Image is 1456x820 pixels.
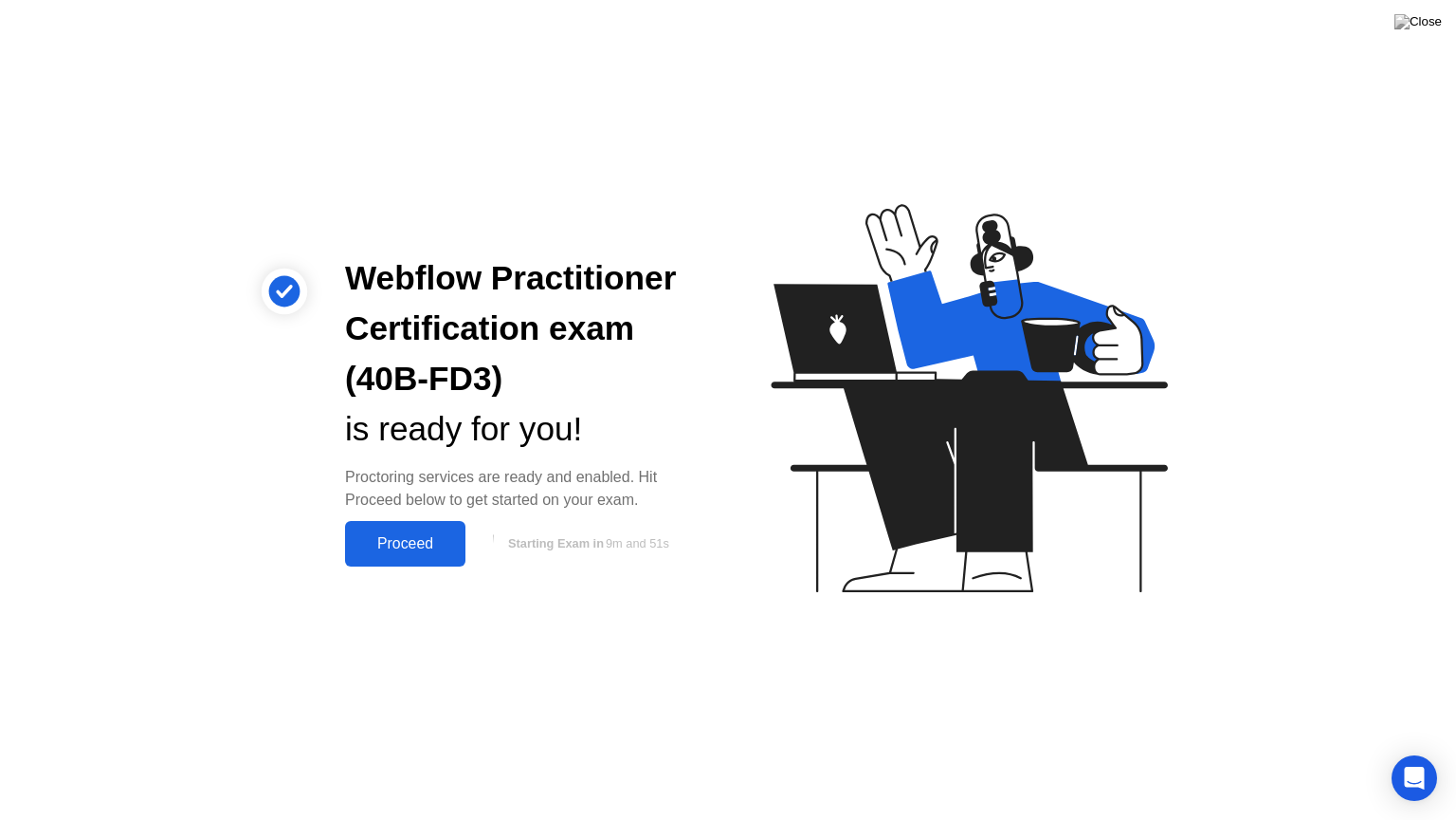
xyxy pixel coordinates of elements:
div: Proctoring services are ready and enabled. Hit Proceed below to get started on your exam. [345,466,698,512]
div: Open Intercom Messenger [1392,755,1437,801]
div: Proceed [351,535,460,552]
img: Close [1394,14,1442,29]
span: 9m and 51s [606,536,669,550]
button: Starting Exam in9m and 51s [475,526,698,562]
div: Webflow Practitioner Certification exam (40B-FD3) [345,253,698,403]
button: Proceed [345,521,465,567]
div: is ready for you! [345,404,698,455]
